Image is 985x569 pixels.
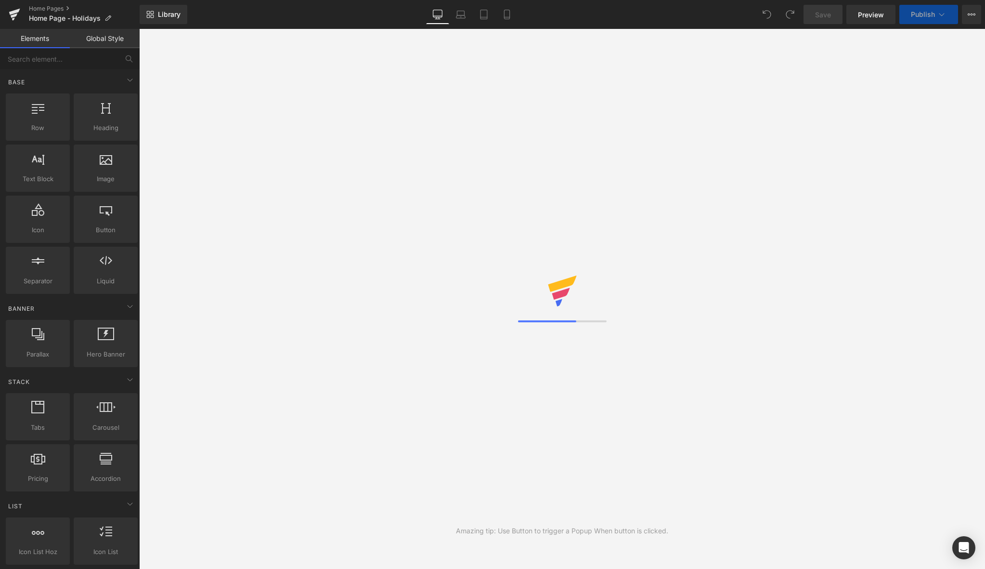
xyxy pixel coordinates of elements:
[9,225,67,235] span: Icon
[9,423,67,433] span: Tabs
[911,11,935,18] span: Publish
[456,526,668,536] div: Amazing tip: Use Button to trigger a Popup When button is clicked.
[780,5,800,24] button: Redo
[70,29,140,48] a: Global Style
[426,5,449,24] a: Desktop
[158,10,181,19] span: Library
[9,276,67,286] span: Separator
[858,10,884,20] span: Preview
[77,225,135,235] span: Button
[472,5,495,24] a: Tablet
[77,349,135,359] span: Hero Banner
[7,502,24,511] span: List
[29,14,101,22] span: Home Page - Holidays
[9,474,67,484] span: Pricing
[77,123,135,133] span: Heading
[815,10,831,20] span: Save
[140,5,187,24] a: New Library
[7,304,36,313] span: Banner
[77,547,135,557] span: Icon List
[757,5,777,24] button: Undo
[77,276,135,286] span: Liquid
[77,423,135,433] span: Carousel
[7,78,26,87] span: Base
[77,174,135,184] span: Image
[846,5,895,24] a: Preview
[899,5,958,24] button: Publish
[77,474,135,484] span: Accordion
[449,5,472,24] a: Laptop
[9,123,67,133] span: Row
[962,5,981,24] button: More
[952,536,975,559] div: Open Intercom Messenger
[7,377,31,386] span: Stack
[9,174,67,184] span: Text Block
[9,547,67,557] span: Icon List Hoz
[9,349,67,359] span: Parallax
[29,5,140,13] a: Home Pages
[495,5,518,24] a: Mobile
